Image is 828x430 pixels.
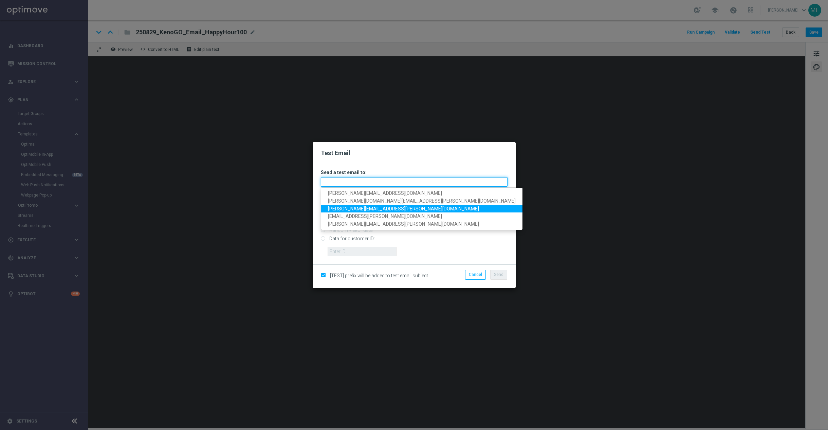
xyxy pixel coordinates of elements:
h3: Send a test email to: [321,169,508,175]
a: [EMAIL_ADDRESS][PERSON_NAME][DOMAIN_NAME] [321,213,522,221]
span: [PERSON_NAME][DOMAIN_NAME][EMAIL_ADDRESS][PERSON_NAME][DOMAIN_NAME] [328,198,516,204]
a: [PERSON_NAME][EMAIL_ADDRESS][PERSON_NAME][DOMAIN_NAME] [321,205,522,213]
span: Send [494,272,503,277]
button: Send [490,270,507,279]
a: [PERSON_NAME][EMAIL_ADDRESS][DOMAIN_NAME] [321,189,522,197]
span: [PERSON_NAME][EMAIL_ADDRESS][PERSON_NAME][DOMAIN_NAME] [328,222,479,227]
span: [TEST] prefix will be added to test email subject [330,273,428,278]
button: Cancel [465,270,486,279]
span: [EMAIL_ADDRESS][PERSON_NAME][DOMAIN_NAME] [328,214,442,219]
span: [PERSON_NAME][EMAIL_ADDRESS][DOMAIN_NAME] [328,190,442,196]
a: [PERSON_NAME][DOMAIN_NAME][EMAIL_ADDRESS][PERSON_NAME][DOMAIN_NAME] [321,197,522,205]
span: [PERSON_NAME][EMAIL_ADDRESS][PERSON_NAME][DOMAIN_NAME] [328,206,479,211]
a: [PERSON_NAME][EMAIL_ADDRESS][PERSON_NAME][DOMAIN_NAME] [321,221,522,228]
input: Enter ID [328,247,397,256]
h2: Test Email [321,149,508,157]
